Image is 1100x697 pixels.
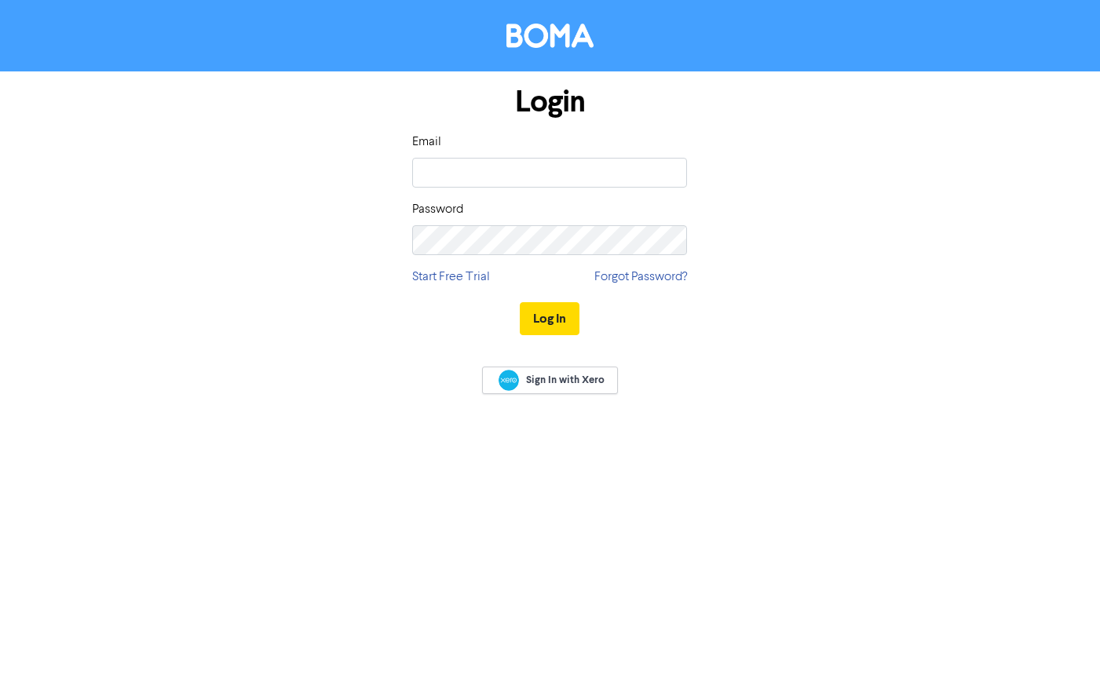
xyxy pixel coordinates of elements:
a: Start Free Trial [412,268,490,286]
span: Sign In with Xero [526,373,605,387]
h1: Login [412,84,687,120]
label: Email [412,133,441,151]
a: Sign In with Xero [482,367,617,394]
label: Password [412,200,463,219]
img: Xero logo [499,370,519,391]
img: BOMA Logo [506,24,594,48]
a: Forgot Password? [594,268,687,286]
button: Log In [520,302,579,335]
